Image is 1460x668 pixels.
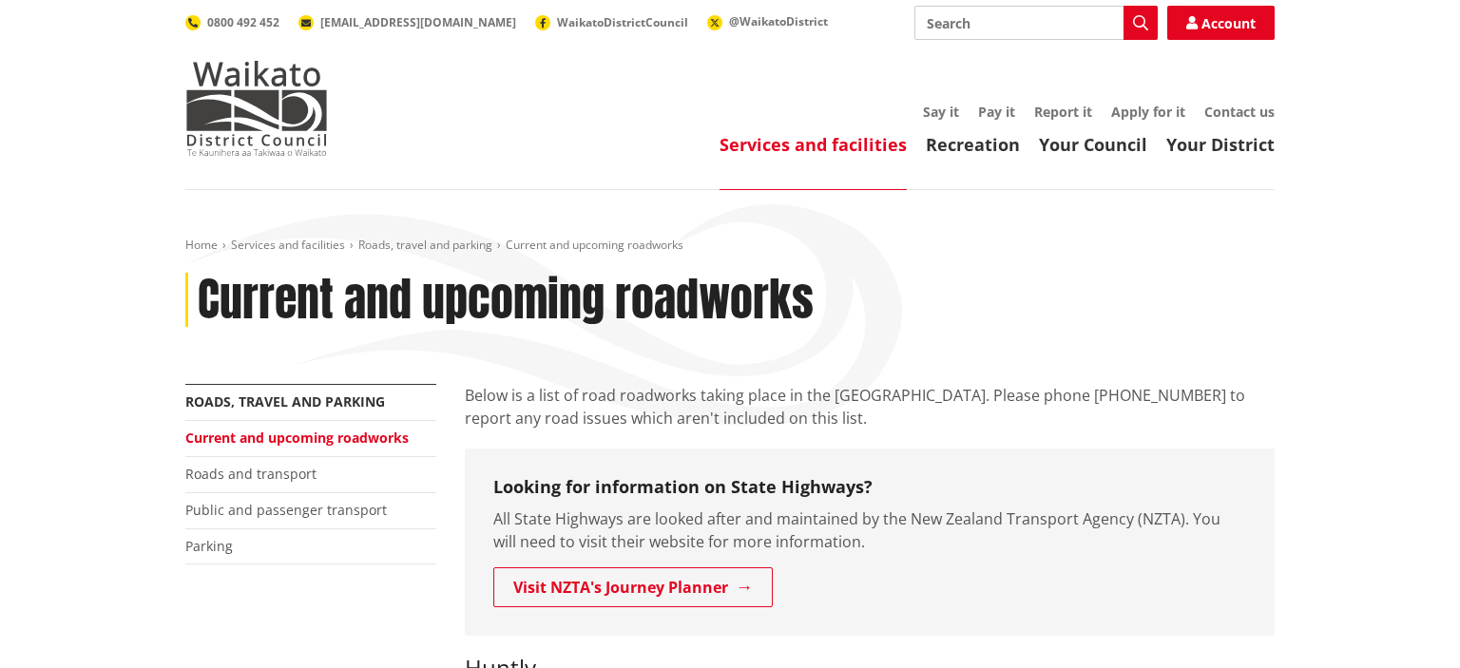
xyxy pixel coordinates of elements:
a: Apply for it [1111,103,1185,121]
span: [EMAIL_ADDRESS][DOMAIN_NAME] [320,14,516,30]
p: Below is a list of road roadworks taking place in the [GEOGRAPHIC_DATA]. Please phone [PHONE_NUMB... [465,384,1275,429]
a: Pay it [978,103,1015,121]
a: Services and facilities [720,133,907,156]
a: Visit NZTA's Journey Planner [493,567,773,607]
a: @WaikatoDistrict [707,13,828,29]
a: 0800 492 452 [185,14,279,30]
a: WaikatoDistrictCouncil [535,14,688,30]
span: Current and upcoming roadworks [506,237,683,253]
a: Roads and transport [185,465,317,483]
a: Current and upcoming roadworks [185,429,409,447]
span: 0800 492 452 [207,14,279,30]
a: Recreation [926,133,1020,156]
a: Services and facilities [231,237,345,253]
nav: breadcrumb [185,238,1275,254]
a: Parking [185,537,233,555]
a: [EMAIL_ADDRESS][DOMAIN_NAME] [298,14,516,30]
a: Roads, travel and parking [358,237,492,253]
a: Account [1167,6,1275,40]
h3: Looking for information on State Highways? [493,477,1246,498]
a: Public and passenger transport [185,501,387,519]
img: Waikato District Council - Te Kaunihera aa Takiwaa o Waikato [185,61,328,156]
span: @WaikatoDistrict [729,13,828,29]
a: Your District [1166,133,1275,156]
h1: Current and upcoming roadworks [198,273,814,328]
p: All State Highways are looked after and maintained by the New Zealand Transport Agency (NZTA). Yo... [493,507,1246,553]
a: Your Council [1039,133,1147,156]
a: Report it [1034,103,1092,121]
a: Contact us [1204,103,1275,121]
a: Roads, travel and parking [185,392,385,410]
a: Say it [923,103,959,121]
a: Home [185,237,218,253]
span: WaikatoDistrictCouncil [557,14,688,30]
input: Search input [914,6,1158,40]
